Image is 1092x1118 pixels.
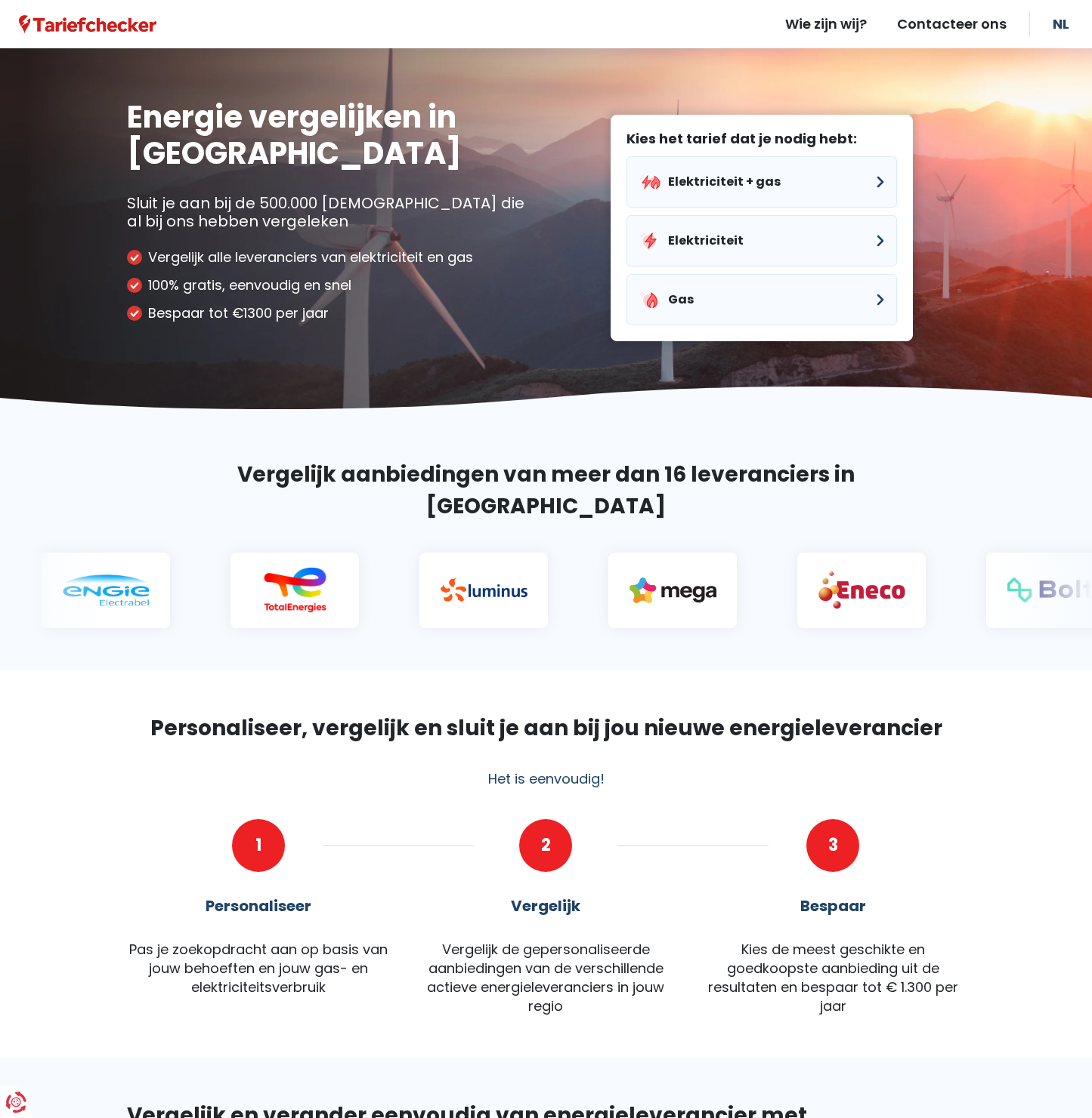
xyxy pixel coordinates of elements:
div: 2 [519,819,572,872]
h2: Personaliseer, vergelijk en sluit je aan bij jou nieuwe energieleverancier [127,713,966,744]
img: Eneco [815,570,902,610]
a: Tariefchecker [19,14,156,34]
li: 100% gratis, eenvoudig en snel [127,277,535,294]
img: Luminus [438,578,524,602]
h1: Energie vergelijken in [GEOGRAPHIC_DATA] [127,99,535,171]
div: Kies de meest geschikte en goedkoopste aanbieding uit de resultaten en bespaar tot € 1.300 per jaar [701,940,965,1016]
div: Personaliseer [206,895,311,917]
h2: Vergelijk aanbiedingen van meer dan 16 leveranciers in [GEOGRAPHIC_DATA] [127,459,966,522]
img: Total Energies [249,567,336,614]
li: Bespaar tot €1300 per jaar [127,305,535,322]
div: Bespaar [800,895,866,917]
img: Tariefchecker logo [19,15,156,34]
label: Kies het tarief dat je nodig hebt: [626,131,897,147]
img: Engie electrabel [60,574,147,606]
button: Elektriciteit + gas [626,156,897,208]
div: 3 [806,819,859,872]
div: Vergelijk [511,895,580,917]
div: Het is eenvoudig! [127,768,966,789]
div: Pas je zoekopdracht aan op basis van jouw behoeften en jouw gas- en elektriciteitsverbruik [127,940,391,997]
button: Gas [626,274,897,325]
li: Vergelijk alle leveranciers van elektriciteit en gas [127,249,535,266]
div: Vergelijk de gepersonaliseerde aanbiedingen van de verschillende actieve energieleveranciers in j... [413,940,678,1016]
img: Mega [626,577,713,603]
button: Elektriciteit [626,215,897,266]
p: Sluit je aan bij de 500.000 [DEMOGRAPHIC_DATA] die al bij ons hebben vergeleken [127,194,535,230]
div: 1 [232,819,285,872]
